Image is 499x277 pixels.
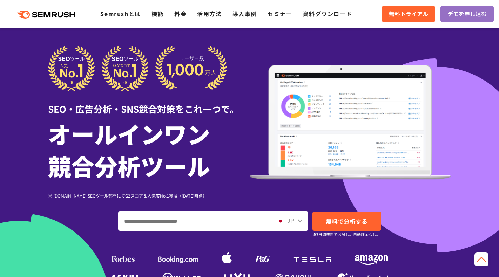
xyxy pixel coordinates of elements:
[287,216,294,224] span: JP
[48,91,250,116] div: SEO・広告分析・SNS競合対策をこれ一つで。
[100,9,141,18] a: Semrushとは
[447,9,487,19] span: デモを申し込む
[312,231,380,238] small: ※7日間無料でお試し。自動課金なし。
[151,9,164,18] a: 機能
[389,9,428,19] span: 無料トライアル
[48,117,250,182] h1: オールインワン 競合分析ツール
[48,192,250,199] div: ※ [DOMAIN_NAME] SEOツール部門にてG2スコア＆人気度No.1獲得（[DATE]時点）
[268,9,292,18] a: セミナー
[312,212,381,231] a: 無料で分析する
[174,9,187,18] a: 料金
[326,217,367,226] span: 無料で分析する
[382,6,435,22] a: 無料トライアル
[303,9,352,18] a: 資料ダウンロード
[440,6,494,22] a: デモを申し込む
[197,9,222,18] a: 活用方法
[119,212,270,230] input: ドメイン、キーワードまたはURLを入力してください
[232,9,257,18] a: 導入事例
